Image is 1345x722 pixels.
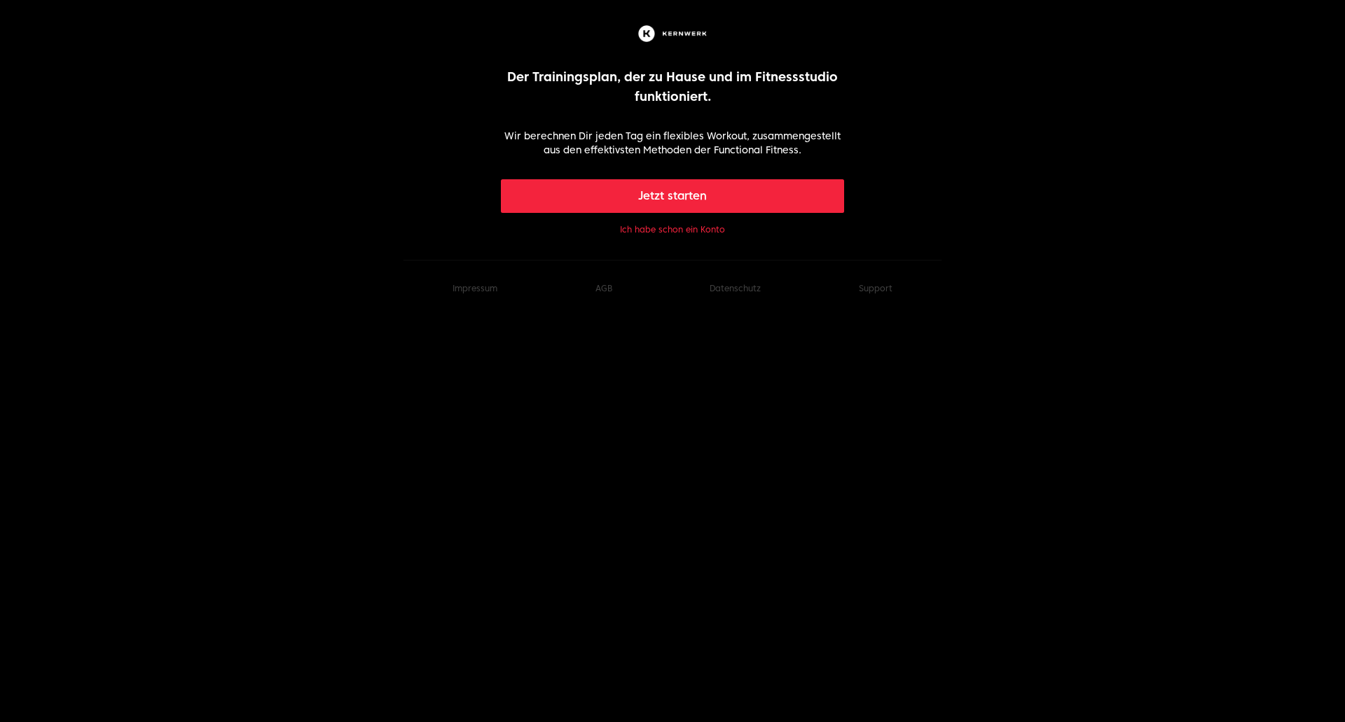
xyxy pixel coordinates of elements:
[859,283,892,294] button: Support
[501,179,845,213] button: Jetzt starten
[453,283,497,293] a: Impressum
[710,283,761,293] a: Datenschutz
[501,129,845,157] p: Wir berechnen Dir jeden Tag ein flexibles Workout, zusammengestellt aus den effektivsten Methoden...
[501,67,845,106] p: Der Trainingsplan, der zu Hause und im Fitnessstudio funktioniert.
[620,224,725,235] button: Ich habe schon ein Konto
[635,22,710,45] img: Kernwerk®
[595,283,612,293] a: AGB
